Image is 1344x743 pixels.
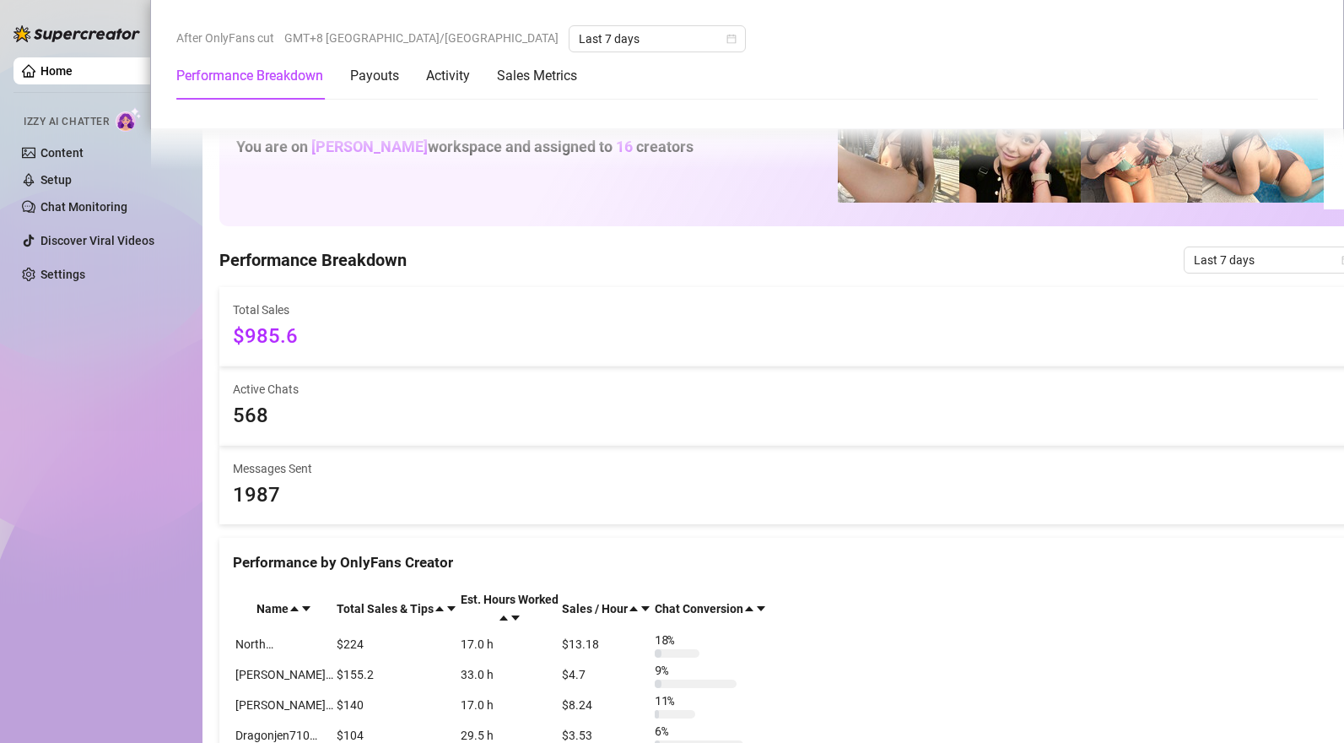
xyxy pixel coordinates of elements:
div: Sales Metrics [497,66,577,86]
th: Sales / Hour [561,589,652,628]
span: caret-down [755,603,767,615]
div: Payouts [350,66,399,86]
a: Settings [40,268,85,281]
span: caret-up [743,603,755,615]
div: Est. Hours Worked [461,590,559,609]
span: 6 % [655,722,682,740]
td: $13.18 [561,630,652,659]
th: Chat Conversion [654,589,768,628]
span: 16 [616,138,633,155]
span: 11 % [655,691,682,710]
div: Performance Breakdown [176,66,323,86]
span: Total Sales & Tips [337,602,434,616]
td: $8.24 [561,691,652,719]
span: After OnlyFans cut [176,25,274,51]
a: Home [40,64,73,78]
td: North… [235,630,334,659]
span: caret-up [434,603,445,615]
span: caret-down [300,603,312,615]
th: Name [235,589,334,628]
th: Total Sales & Tips [336,589,458,628]
span: calendar [726,34,737,44]
img: playfuldimples (@playfuldimples) [959,81,1081,203]
h4: Performance Breakdown [219,248,407,272]
span: caret-up [289,603,300,615]
td: $155.2 [336,660,458,689]
span: GMT+8 [GEOGRAPHIC_DATA]/[GEOGRAPHIC_DATA] [284,25,559,51]
a: Content [40,146,84,160]
img: logo-BBDzfeDw.svg [13,25,140,42]
span: Chat Conversion [655,602,743,616]
span: Last 7 days [579,26,736,52]
span: caret-down [445,603,457,615]
img: AI Chatter [116,107,142,132]
img: North (@northnattvip) [1202,81,1324,203]
span: Name [256,602,289,616]
td: [PERSON_NAME]… [235,660,334,689]
img: North (@northnattfree) [1081,81,1202,203]
td: 33.0 h [460,660,559,689]
div: Activity [426,66,470,86]
img: emilylou (@emilyylouu) [838,81,959,203]
td: 17.0 h [460,630,559,659]
span: 18 % [655,631,682,649]
td: 17.0 h [460,691,559,719]
span: caret-down [510,612,521,624]
td: $4.7 [561,660,652,689]
td: [PERSON_NAME]… [235,691,334,719]
a: Chat Monitoring [40,200,127,214]
span: Izzy AI Chatter [24,114,109,130]
a: Discover Viral Videos [40,234,154,247]
span: [PERSON_NAME] [311,138,428,155]
span: caret-down [640,603,651,615]
span: 9 % [655,661,682,680]
td: $140 [336,691,458,719]
span: caret-up [498,612,510,624]
span: caret-up [628,603,640,615]
a: Setup [40,173,72,187]
span: Sales / Hour [562,602,628,616]
td: $224 [336,630,458,659]
h1: You are on workspace and assigned to creators [236,138,694,156]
